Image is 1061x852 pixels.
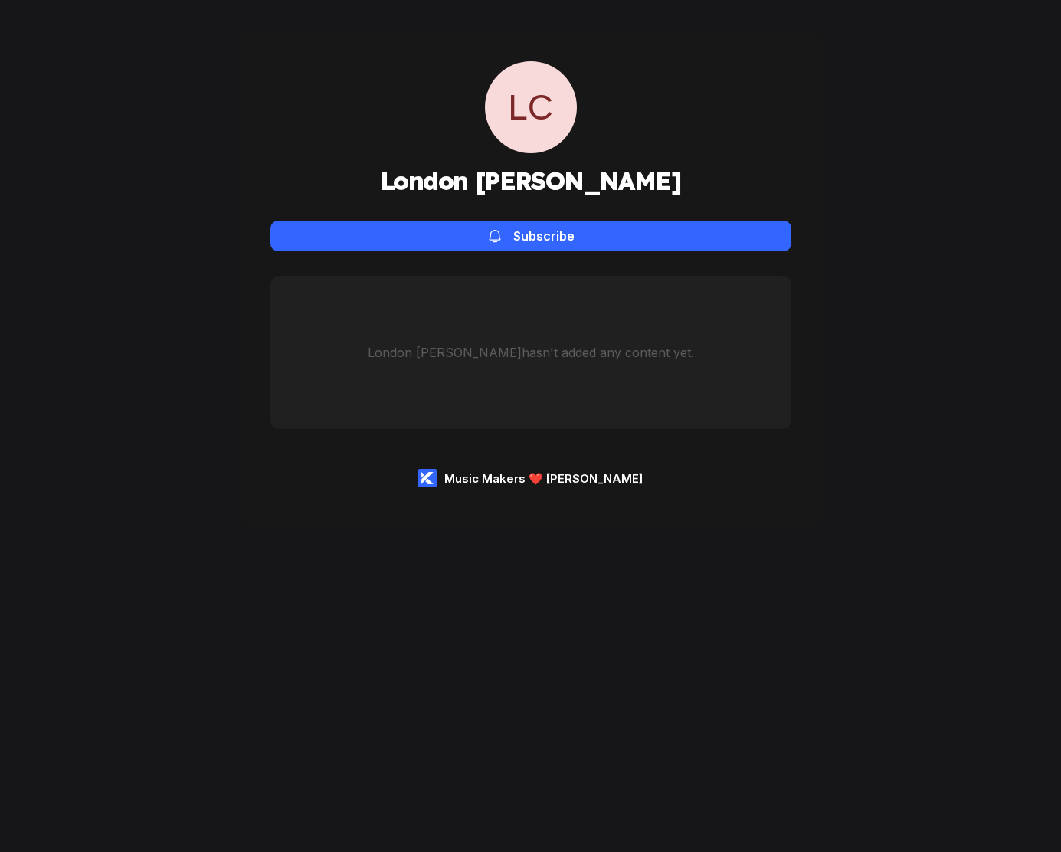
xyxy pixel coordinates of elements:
[418,469,643,487] a: Music Makers ❤️ [PERSON_NAME]
[513,228,575,244] div: Subscribe
[270,221,791,251] button: Subscribe
[485,61,577,153] span: LC
[485,61,577,153] div: London Castleberry
[380,165,681,196] h1: London [PERSON_NAME]
[368,345,694,360] div: London [PERSON_NAME] hasn't added any content yet.
[444,471,643,486] div: Music Makers ❤️ [PERSON_NAME]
